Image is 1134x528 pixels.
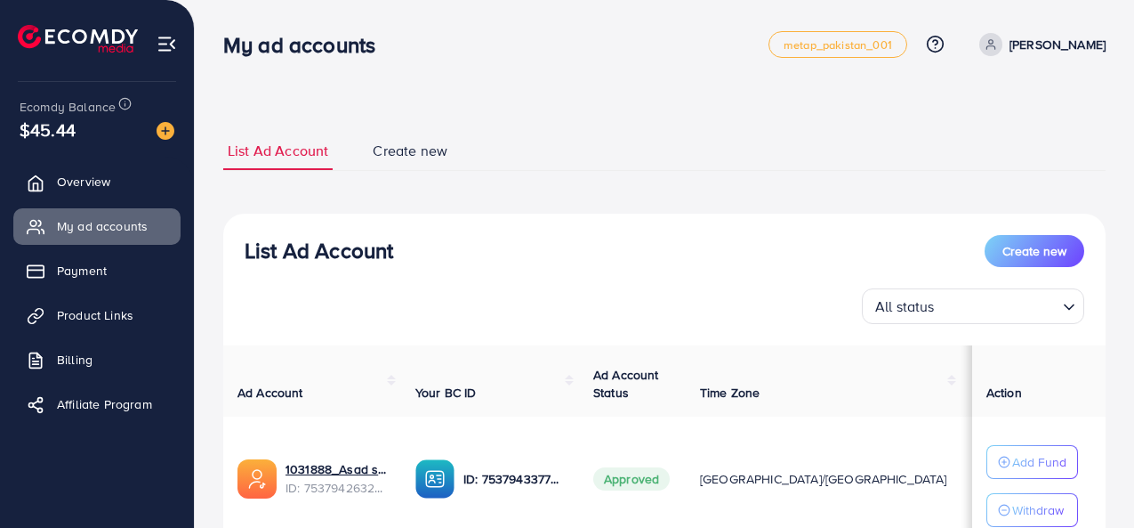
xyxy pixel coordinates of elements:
span: Action [986,384,1022,402]
div: Search for option [862,288,1084,324]
button: Create new [985,235,1084,267]
a: My ad accounts [13,208,181,244]
span: Create new [1002,242,1066,260]
span: Time Zone [700,384,760,402]
div: <span class='underline'>1031888_Asad shah 2_1755064281276</span></br>7537942632723562504 [286,460,387,497]
a: 1031888_Asad shah 2_1755064281276 [286,460,387,478]
button: Withdraw [986,493,1078,527]
span: Billing [57,351,92,369]
button: Add Fund [986,445,1078,479]
span: Product Links [57,306,133,324]
a: [PERSON_NAME] [972,33,1106,56]
a: Payment [13,253,181,288]
span: Overview [57,173,110,191]
p: [PERSON_NAME] [1009,34,1106,55]
p: Withdraw [1012,500,1064,521]
img: logo [18,25,138,53]
h3: List Ad Account [245,238,393,264]
span: Payment [57,262,107,280]
span: Affiliate Program [57,395,152,413]
span: Your BC ID [415,384,477,402]
h3: My ad accounts [223,32,390,58]
a: Product Links [13,297,181,333]
img: ic-ads-acc.e4c84228.svg [237,459,277,499]
span: Create new [373,141,447,161]
a: Billing [13,342,181,378]
span: My ad accounts [57,217,148,235]
input: Search for option [940,290,1056,320]
a: metap_pakistan_001 [768,31,907,58]
span: All status [872,294,938,320]
p: ID: 7537943377279549456 [463,468,565,490]
span: metap_pakistan_001 [784,39,892,51]
span: Approved [593,467,670,491]
span: Ecomdy Balance [20,98,116,116]
p: Add Fund [1012,451,1066,473]
span: Ad Account [237,384,303,402]
img: ic-ba-acc.ded83a64.svg [415,459,454,499]
span: [GEOGRAPHIC_DATA]/[GEOGRAPHIC_DATA] [700,470,947,488]
span: $45.44 [20,117,76,142]
a: Affiliate Program [13,386,181,422]
img: menu [157,34,177,54]
span: Ad Account Status [593,366,659,402]
img: image [157,122,174,140]
span: ID: 7537942632723562504 [286,479,387,497]
span: List Ad Account [228,141,328,161]
a: Overview [13,164,181,199]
